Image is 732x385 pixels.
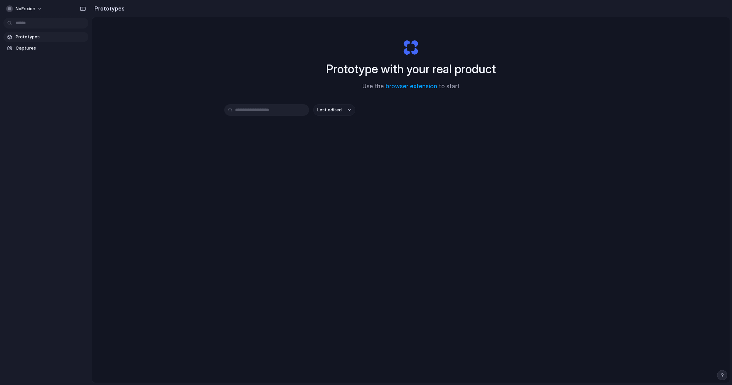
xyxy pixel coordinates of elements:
[92,4,125,13] h2: Prototypes
[386,83,437,90] a: browser extension
[3,43,88,53] a: Captures
[16,34,86,40] span: Prototypes
[3,32,88,42] a: Prototypes
[317,107,342,113] span: Last edited
[16,45,86,52] span: Captures
[313,104,355,116] button: Last edited
[362,82,460,91] span: Use the to start
[326,60,496,78] h1: Prototype with your real product
[3,3,46,14] button: NoFrixion
[16,5,35,12] span: NoFrixion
